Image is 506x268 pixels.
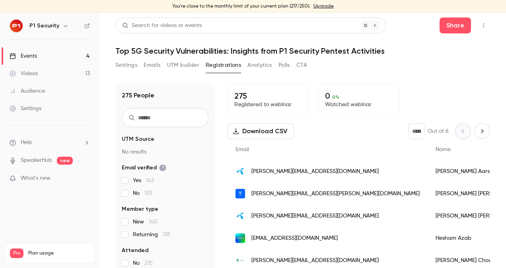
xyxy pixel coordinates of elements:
[228,123,294,139] button: Download CSV
[436,147,451,152] span: Name
[57,157,73,165] span: new
[235,189,245,198] img: telefonica.com
[149,219,158,225] span: 140
[115,59,137,72] button: Settings
[133,177,154,184] span: Yes
[167,59,199,72] button: UTM builder
[428,127,449,135] p: Out of 6
[122,21,202,30] div: Search for videos or events
[10,52,37,60] div: Events
[133,189,152,197] span: No
[133,231,171,239] span: Returning
[29,22,59,30] h6: P1 Security
[251,190,420,198] span: [PERSON_NAME][EMAIL_ADDRESS][PERSON_NAME][DOMAIN_NAME]
[144,59,160,72] button: Emails
[235,211,245,221] img: telenor.no
[21,174,51,183] span: What's new
[10,105,41,113] div: Settings
[251,212,379,220] span: [PERSON_NAME][EMAIL_ADDRESS][DOMAIN_NAME]
[122,135,154,143] span: UTM Source
[278,59,290,72] button: Polls
[163,232,171,237] span: 135
[235,147,249,152] span: Email
[251,234,338,243] span: [EMAIL_ADDRESS][DOMAIN_NAME]
[251,167,379,176] span: [PERSON_NAME][EMAIL_ADDRESS][DOMAIN_NAME]
[206,59,241,72] button: Registrations
[122,164,166,172] span: Email verified
[144,190,152,196] span: 133
[122,247,148,254] span: Attended
[28,250,90,256] span: Plan usage
[133,259,153,267] span: No
[21,138,32,147] span: Help
[332,94,339,100] span: 0 %
[144,260,153,266] span: 275
[115,46,490,56] h1: Top 5G Security Vulnerabilities: Insights from P1 Security Pentest Activities
[10,87,45,95] div: Audience
[234,101,302,109] p: Registered to webinar
[313,3,334,10] a: Upgrade
[325,91,393,101] p: 0
[10,70,38,78] div: Videos
[122,148,208,156] p: No results
[133,218,158,226] span: New
[296,59,307,72] button: CTA
[10,19,23,32] img: P1 Security
[440,17,471,33] button: Share
[325,101,393,109] p: Watched webinar
[122,91,154,100] h1: 275 People
[234,91,302,101] p: 275
[122,205,158,213] span: Member type
[474,123,490,139] button: Next page
[235,167,245,176] img: telenor.no
[21,156,52,165] a: SpeakerHub
[235,256,245,265] img: spark.co.nz
[247,59,272,72] button: Analytics
[10,249,23,258] span: Pro
[235,233,245,243] img: nokia.com
[146,178,154,183] span: 142
[10,138,90,147] li: help-dropdown-opener
[251,256,379,265] span: [PERSON_NAME][EMAIL_ADDRESS][DOMAIN_NAME]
